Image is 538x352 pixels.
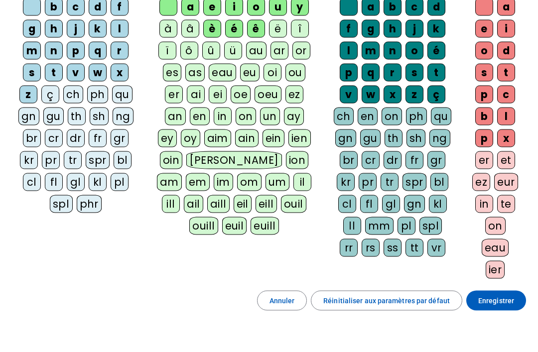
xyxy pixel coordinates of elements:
[360,129,381,147] div: gu
[89,42,107,60] div: q
[68,108,86,125] div: th
[382,195,400,213] div: gl
[475,64,493,82] div: s
[50,195,73,213] div: spl
[269,20,287,38] div: ë
[158,42,176,60] div: ï
[64,151,82,169] div: tr
[45,20,63,38] div: h
[19,86,37,104] div: z
[497,86,515,104] div: c
[334,108,354,125] div: ch
[86,151,110,169] div: spr
[163,64,181,82] div: es
[475,108,493,125] div: b
[362,151,380,169] div: cr
[429,195,447,213] div: kl
[429,129,450,147] div: ng
[45,42,63,60] div: n
[475,129,493,147] div: p
[236,108,256,125] div: on
[405,151,423,169] div: fr
[427,151,445,169] div: gr
[207,195,230,213] div: aill
[405,20,423,38] div: j
[323,295,450,307] span: Réinitialiser aux paramètres par défaut
[162,195,180,213] div: ill
[285,86,303,104] div: ez
[404,195,425,213] div: gn
[270,42,288,60] div: ar
[405,239,423,257] div: tt
[224,42,242,60] div: ü
[497,42,515,60] div: d
[475,20,493,38] div: e
[23,64,41,82] div: s
[362,64,380,82] div: q
[214,173,233,191] div: im
[362,42,380,60] div: m
[89,64,107,82] div: w
[18,108,39,125] div: gn
[293,173,311,191] div: il
[384,64,402,82] div: r
[340,239,358,257] div: rr
[269,295,295,307] span: Annuler
[234,195,252,213] div: eil
[427,86,445,104] div: ç
[292,42,310,60] div: or
[23,129,41,147] div: br
[340,86,358,104] div: v
[284,108,304,125] div: ay
[431,108,451,125] div: qu
[475,195,493,213] div: in
[263,129,285,147] div: ein
[89,20,107,38] div: k
[158,129,177,147] div: ey
[427,42,445,60] div: é
[497,64,515,82] div: t
[343,217,361,235] div: ll
[87,86,108,104] div: ph
[23,20,41,38] div: g
[111,42,129,60] div: r
[384,42,402,60] div: n
[475,86,493,104] div: p
[384,239,402,257] div: ss
[335,129,356,147] div: gn
[311,291,462,311] button: Réinitialiser aux paramètres par défaut
[114,151,132,169] div: bl
[90,108,109,125] div: sh
[406,108,427,125] div: ph
[257,291,307,311] button: Annuler
[190,108,210,125] div: en
[497,151,515,169] div: et
[185,64,205,82] div: as
[340,20,358,38] div: f
[358,108,378,125] div: en
[256,195,277,213] div: eill
[186,151,281,169] div: [PERSON_NAME]
[472,173,490,191] div: ez
[237,173,262,191] div: om
[405,42,423,60] div: o
[362,86,380,104] div: w
[384,20,402,38] div: h
[291,20,309,38] div: î
[251,217,278,235] div: euill
[266,173,289,191] div: um
[113,108,134,125] div: ng
[255,86,281,104] div: oeu
[246,42,267,60] div: au
[42,151,60,169] div: pr
[247,20,265,38] div: ê
[398,217,415,235] div: pl
[362,239,380,257] div: rs
[112,86,133,104] div: qu
[67,173,85,191] div: gl
[485,217,506,235] div: on
[43,108,64,125] div: gu
[466,291,526,311] button: Enregistrer
[381,173,399,191] div: tr
[159,20,177,38] div: à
